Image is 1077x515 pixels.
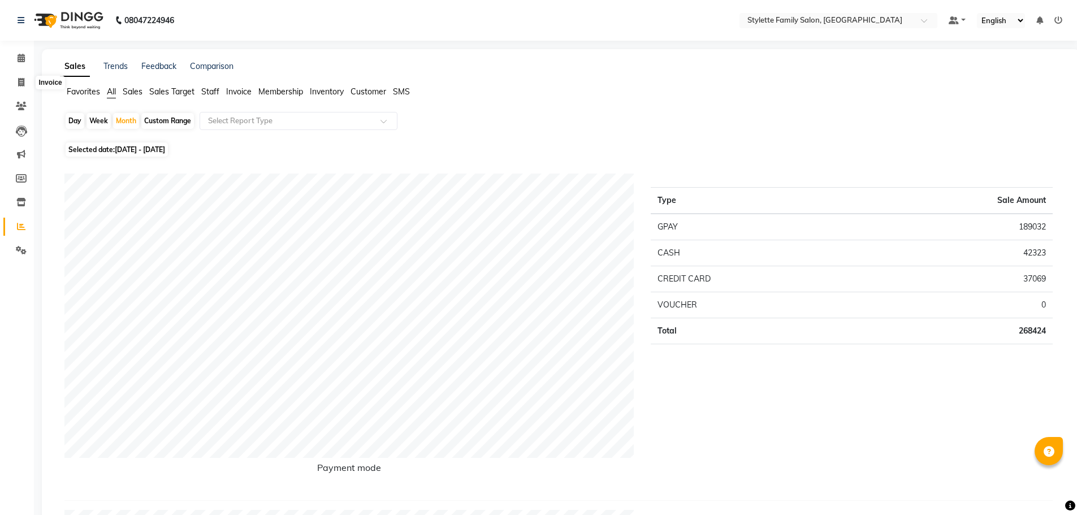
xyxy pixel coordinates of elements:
[393,86,410,97] span: SMS
[190,61,233,71] a: Comparison
[859,292,1053,318] td: 0
[67,86,100,97] span: Favorites
[103,61,128,71] a: Trends
[123,86,142,97] span: Sales
[651,318,859,344] td: Total
[351,86,386,97] span: Customer
[86,113,111,129] div: Week
[149,86,194,97] span: Sales Target
[124,5,174,36] b: 08047224946
[859,266,1053,292] td: 37069
[141,61,176,71] a: Feedback
[107,86,116,97] span: All
[258,86,303,97] span: Membership
[651,292,859,318] td: VOUCHER
[859,318,1053,344] td: 268424
[60,57,90,77] a: Sales
[651,188,859,214] th: Type
[226,86,252,97] span: Invoice
[859,188,1053,214] th: Sale Amount
[36,76,64,89] div: Invoice
[310,86,344,97] span: Inventory
[66,113,84,129] div: Day
[859,240,1053,266] td: 42323
[859,214,1053,240] td: 189032
[66,142,168,157] span: Selected date:
[115,145,165,154] span: [DATE] - [DATE]
[1030,470,1066,504] iframe: chat widget
[201,86,219,97] span: Staff
[651,266,859,292] td: CREDIT CARD
[64,462,634,478] h6: Payment mode
[113,113,139,129] div: Month
[141,113,194,129] div: Custom Range
[651,240,859,266] td: CASH
[29,5,106,36] img: logo
[651,214,859,240] td: GPAY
